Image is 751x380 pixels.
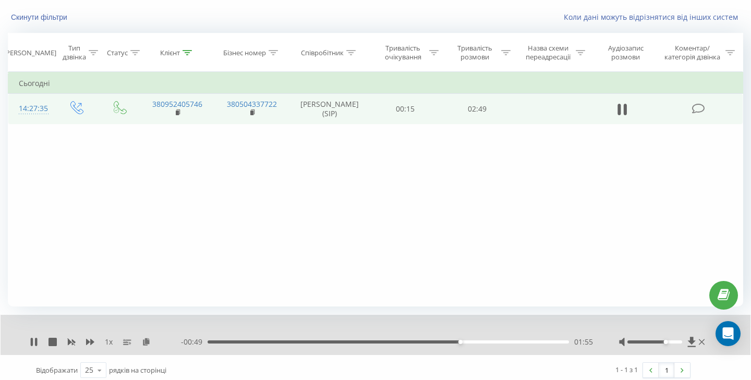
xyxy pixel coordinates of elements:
[4,48,56,57] div: [PERSON_NAME]
[441,94,513,124] td: 02:49
[107,48,128,57] div: Статус
[662,44,723,62] div: Коментар/категорія дзвінка
[564,12,743,22] a: Коли дані можуть відрізнятися вiд інших систем
[8,13,72,22] button: Скинути фільтри
[659,363,674,377] a: 1
[160,48,180,57] div: Клієнт
[152,99,202,109] a: 380952405746
[223,48,266,57] div: Бізнес номер
[615,364,638,375] div: 1 - 1 з 1
[227,99,277,109] a: 380504337722
[716,321,741,346] div: Open Intercom Messenger
[181,337,208,347] span: - 00:49
[523,44,573,62] div: Назва схеми переадресації
[663,340,668,344] div: Accessibility label
[105,337,113,347] span: 1 x
[574,337,593,347] span: 01:55
[85,365,93,375] div: 25
[379,44,427,62] div: Тривалість очікування
[597,44,654,62] div: Аудіозапис розмови
[301,48,344,57] div: Співробітник
[289,94,370,124] td: [PERSON_NAME] (SIP)
[36,365,78,375] span: Відображати
[451,44,499,62] div: Тривалість розмови
[63,44,86,62] div: Тип дзвінка
[109,365,166,375] span: рядків на сторінці
[370,94,442,124] td: 00:15
[8,73,743,94] td: Сьогодні
[458,340,463,344] div: Accessibility label
[19,99,44,119] div: 14:27:35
